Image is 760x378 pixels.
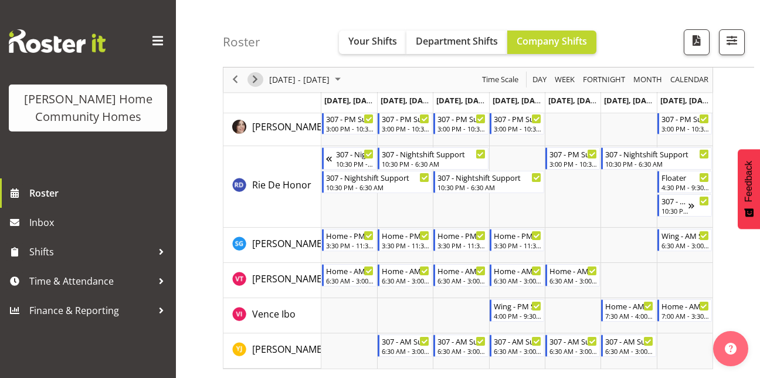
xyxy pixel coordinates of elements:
span: [PERSON_NAME] [252,343,325,356]
span: Week [554,73,576,87]
div: Home - PM Support 1 [437,230,485,241]
div: 307 - Nightshift Support [326,171,430,183]
button: Previous [228,73,243,87]
div: Home - AM Support 1 [382,265,429,276]
div: 307 - PM Support [494,113,541,124]
div: 307 - Nightshift Support [382,148,486,160]
button: Filter Shifts [719,29,745,55]
div: Home - PM Support 1 [326,230,374,241]
div: 307 - PM Support [549,148,597,160]
div: Floater [661,171,709,183]
div: 6:30 AM - 3:00 PM [382,346,429,356]
button: Timeline Month [632,73,664,87]
div: 10:30 PM - 6:30 AM [437,183,541,192]
div: 307 - AM Support [494,335,541,347]
button: Time Scale [480,73,521,87]
button: Timeline Day [531,73,549,87]
div: 307 - Nightshift Support [605,148,709,160]
div: 10:30 PM - 6:30 AM [382,159,486,168]
div: 6:30 AM - 3:00 PM [382,276,429,285]
div: Rachida Ryan"s event - 307 - PM Support Begin From Thursday, October 16, 2025 at 3:00:00 PM GMT+1... [490,112,544,134]
a: [PERSON_NAME] [252,237,325,251]
button: Feedback - Show survey [738,149,760,229]
button: Month [669,73,711,87]
span: Time & Attendance [29,272,152,290]
span: Inbox [29,214,170,231]
div: Home - AM Support 1 [326,265,374,276]
span: Your Shifts [348,35,397,48]
div: Vanessa Thornley"s event - Home - AM Support 1 Begin From Friday, October 17, 2025 at 6:30:00 AM ... [545,264,600,286]
button: Your Shifts [339,31,406,54]
span: Fortnight [582,73,626,87]
div: Rachida Ryan"s event - 307 - PM Support Begin From Monday, October 13, 2025 at 3:00:00 PM GMT+13:... [322,112,376,134]
button: Department Shifts [406,31,507,54]
div: Vanessa Thornley"s event - Home - AM Support 1 Begin From Tuesday, October 14, 2025 at 6:30:00 AM... [378,264,432,286]
span: [PERSON_NAME] [252,272,325,285]
span: [DATE], [DATE] [548,95,602,106]
div: Rie De Honor"s event - 307 - PM Support Begin From Friday, October 17, 2025 at 3:00:00 PM GMT+13:... [545,147,600,170]
span: Time Scale [481,73,520,87]
div: 307 - PM Support [437,113,485,124]
td: Vence Ibo resource [223,298,321,333]
div: Yuxi Ji"s event - 307 - AM Support Begin From Thursday, October 16, 2025 at 6:30:00 AM GMT+13:00 ... [490,335,544,357]
span: Rie De Honor [252,178,311,191]
td: Rachida Ryan resource [223,111,321,146]
div: 3:30 PM - 11:30 PM [382,241,429,250]
div: Rie De Honor"s event - 307 - Nightshift Support Begin From Tuesday, October 14, 2025 at 10:30:00 ... [378,147,488,170]
div: Vence Ibo"s event - Home - AM Support 3 Begin From Saturday, October 18, 2025 at 7:30:00 AM GMT+1... [601,299,656,322]
span: Vence Ibo [252,308,296,320]
div: 3:30 PM - 11:30 PM [494,241,541,250]
div: Home - AM Support 1 [437,265,485,276]
div: Rie De Honor"s event - 307 - Nightshift Support Begin From Wednesday, October 15, 2025 at 10:30:0... [433,171,544,193]
button: Fortnight [581,73,627,87]
div: 307 - AM Support [437,335,485,347]
div: 4:00 PM - 9:30 PM [494,311,541,320]
td: Rie De Honor resource [223,146,321,228]
div: Vanessa Thornley"s event - Home - AM Support 1 Begin From Wednesday, October 15, 2025 at 6:30:00 ... [433,264,488,286]
div: 6:30 AM - 3:00 PM [494,346,541,356]
h4: Roster [223,35,260,49]
div: previous period [225,67,245,92]
div: Home - AM Support 1 [549,265,597,276]
div: 307 - AM Support [549,335,597,347]
div: Sourav Guleria"s event - Wing - AM Support 1 Begin From Sunday, October 19, 2025 at 6:30:00 AM GM... [657,229,712,251]
div: Home - AM Support 1 [494,265,541,276]
div: Wing - PM Support 2 [494,300,541,312]
span: [DATE], [DATE] [436,95,490,106]
div: Rachida Ryan"s event - 307 - PM Support Begin From Wednesday, October 15, 2025 at 3:00:00 PM GMT+... [433,112,488,134]
div: Sourav Guleria"s event - Home - PM Support 1 Begin From Thursday, October 16, 2025 at 3:30:00 PM ... [490,229,544,251]
div: Home - PM Support 1 [494,230,541,241]
div: 6:30 AM - 3:00 PM [549,276,597,285]
div: Rie De Honor"s event - Floater Begin From Sunday, October 19, 2025 at 4:30:00 PM GMT+13:00 Ends A... [657,171,712,193]
div: Sourav Guleria"s event - Home - PM Support 1 Begin From Wednesday, October 15, 2025 at 3:30:00 PM... [433,229,488,251]
div: Yuxi Ji"s event - 307 - AM Support Begin From Friday, October 17, 2025 at 6:30:00 AM GMT+13:00 En... [545,335,600,357]
div: 4:30 PM - 9:30 PM [661,183,709,192]
div: October 13 - 19, 2025 [265,67,348,92]
span: [DATE] - [DATE] [268,73,331,87]
span: [DATE], [DATE] [493,95,546,106]
div: 3:00 PM - 10:30 PM [382,124,429,133]
button: Company Shifts [507,31,596,54]
div: 307 - PM Support [661,113,709,124]
div: 3:00 PM - 10:30 PM [437,124,485,133]
div: Yuxi Ji"s event - 307 - AM Support Begin From Wednesday, October 15, 2025 at 6:30:00 AM GMT+13:00... [433,335,488,357]
div: Rie De Honor"s event - 307 - Nightshift Support Begin From Sunday, October 19, 2025 at 10:30:00 P... [657,194,712,217]
span: Department Shifts [416,35,498,48]
div: 7:00 AM - 3:30 PM [661,311,709,320]
td: Vanessa Thornley resource [223,263,321,298]
div: Rie De Honor"s event - 307 - Nightshift Support Begin From Saturday, October 18, 2025 at 10:30:00... [601,147,712,170]
div: Rachida Ryan"s event - 307 - PM Support Begin From Tuesday, October 14, 2025 at 3:00:00 PM GMT+13... [378,112,432,134]
div: 6:30 AM - 3:00 PM [549,346,597,356]
span: [PERSON_NAME] [252,120,325,133]
div: 307 - Nightshift Support [661,195,688,207]
span: Company Shifts [517,35,587,48]
img: help-xxl-2.png [725,343,737,355]
span: Month [632,73,663,87]
a: [PERSON_NAME] [252,272,325,286]
div: 3:00 PM - 10:30 PM [549,159,597,168]
div: Home - PM Support 1 [382,230,429,241]
div: Rachida Ryan"s event - 307 - PM Support Begin From Sunday, October 19, 2025 at 3:00:00 PM GMT+13:... [657,112,712,134]
a: Rie De Honor [252,178,311,192]
div: Sourav Guleria"s event - Home - PM Support 1 Begin From Monday, October 13, 2025 at 3:30:00 PM GM... [322,229,376,251]
div: 307 - PM Support [326,113,374,124]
